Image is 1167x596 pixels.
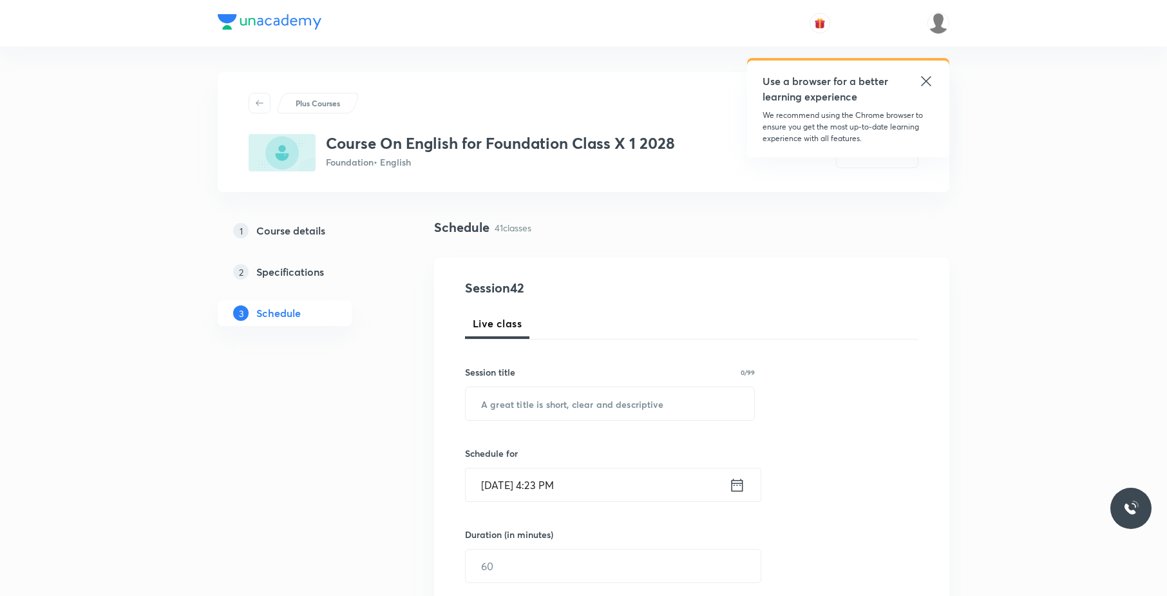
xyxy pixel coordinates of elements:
[256,223,325,238] h5: Course details
[927,12,949,34] img: aadi Shukla
[741,369,755,376] p: 0/99
[296,97,340,109] p: Plus Courses
[495,221,531,235] p: 41 classes
[763,110,934,144] p: We recommend using the Chrome browser to ensure you get the most up-to-date learning experience w...
[473,316,522,331] span: Live class
[763,73,891,104] h5: Use a browser for a better learning experience
[256,264,324,280] h5: Specifications
[233,223,249,238] p: 1
[249,134,316,171] img: 11BDC6B3-7D8D-4568-9AAA-5F6653F54A51_plus.png
[466,550,761,582] input: 60
[233,264,249,280] p: 2
[256,305,301,321] h5: Schedule
[326,155,675,169] p: Foundation • English
[465,447,755,460] h6: Schedule for
[814,17,826,29] img: avatar
[218,218,393,244] a: 1Course details
[434,218,489,237] h4: Schedule
[233,305,249,321] p: 3
[218,14,321,33] a: Company Logo
[218,14,321,30] img: Company Logo
[465,278,700,298] h4: Session 42
[810,13,830,34] button: avatar
[465,365,515,379] h6: Session title
[466,387,754,420] input: A great title is short, clear and descriptive
[1123,501,1139,516] img: ttu
[465,528,553,541] h6: Duration (in minutes)
[326,134,675,153] h3: Course On English for Foundation Class X 1 2028
[218,259,393,285] a: 2Specifications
